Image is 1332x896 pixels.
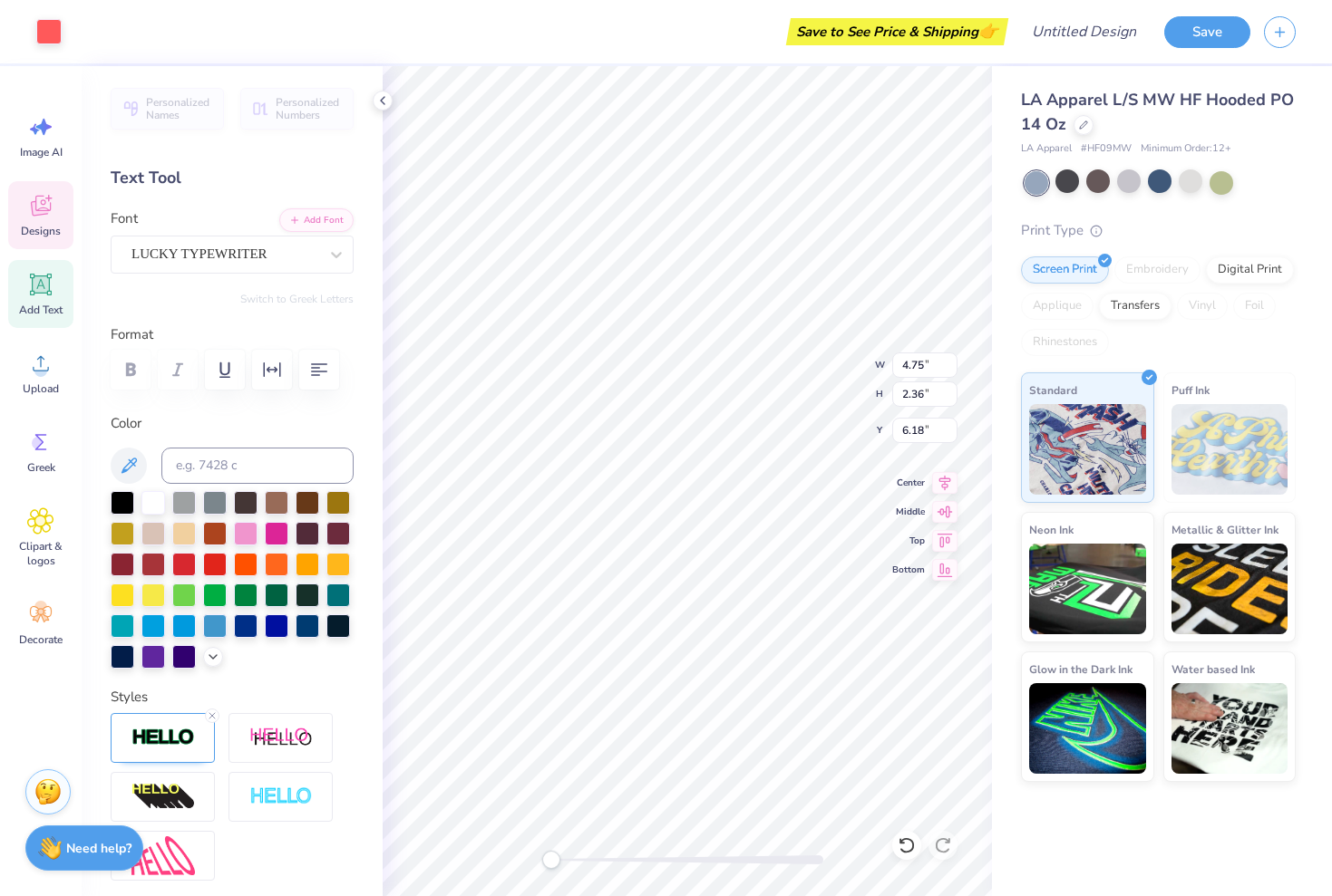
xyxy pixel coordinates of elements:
span: # HF09MW [1081,141,1132,157]
span: Center [892,476,925,490]
span: Glow in the Dark Ink [1029,660,1133,679]
img: Puff Ink [1172,404,1288,495]
img: Neon Ink [1029,544,1146,634]
button: Switch to Greek Letters [240,292,354,306]
img: Stroke [131,727,195,748]
span: Image AI [20,145,63,159]
button: Save [1164,16,1250,48]
img: Negative Space [249,786,313,807]
span: LA Apparel [1021,141,1072,157]
span: Water based Ink [1172,660,1255,679]
div: Text Tool [111,166,354,190]
span: Minimum Order: 12 + [1141,141,1231,157]
span: Middle [892,505,925,519]
div: Screen Print [1021,256,1109,284]
button: Personalized Numbers [240,88,354,130]
span: Top [892,534,925,548]
div: Save to See Price & Shipping [791,18,1004,45]
input: Untitled Design [1017,14,1151,50]
span: Metallic & Glitter Ink [1172,520,1279,539]
img: Metallic & Glitter Ink [1172,544,1288,634]
div: Vinyl [1177,293,1228,320]
span: LA Apparel L/S MW HF Hooded PO 14 Oz [1021,89,1294,135]
label: Styles [111,687,148,708]
span: Clipart & logos [11,539,71,568]
span: Personalized Numbers [276,96,343,121]
span: 👉 [978,20,998,42]
span: Puff Ink [1172,381,1210,400]
span: Bottom [892,563,925,577]
div: Print Type [1021,220,1296,241]
div: Embroidery [1114,256,1201,284]
button: Personalized Names [111,88,224,130]
button: Add Font [279,208,354,232]
img: Shadow [249,727,313,749]
span: Personalized Names [146,96,213,121]
img: Free Distort [131,836,195,875]
span: Greek [27,460,55,475]
span: Neon Ink [1029,520,1074,539]
span: Designs [21,224,61,238]
img: Standard [1029,404,1146,495]
img: 3D Illusion [131,783,195,812]
div: Accessibility label [542,851,560,869]
div: Applique [1021,293,1094,320]
label: Format [111,324,354,345]
img: Water based Ink [1172,683,1288,774]
div: Foil [1233,293,1276,320]
div: Digital Print [1206,256,1294,284]
label: Font [111,208,138,229]
div: Rhinestones [1021,329,1109,356]
div: Transfers [1099,293,1172,320]
span: Standard [1029,381,1077,400]
span: Decorate [19,632,63,647]
input: e.g. 7428 c [161,448,354,484]
span: Add Text [19,303,63,317]
span: Upload [23,381,59,396]
img: Glow in the Dark Ink [1029,683,1146,774]
strong: Need help? [66,840,131,857]
label: Color [111,413,354,434]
